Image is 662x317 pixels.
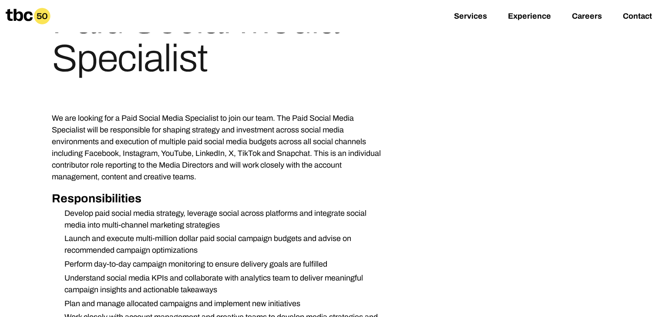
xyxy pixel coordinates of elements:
[57,208,386,231] li: Develop paid social media strategy, leverage social across platforms and integrate social media i...
[57,298,386,310] li: Plan and manage allocated campaigns and implement new initiatives
[52,1,386,78] h1: Paid Social Media Specialist
[57,272,386,296] li: Understand social media KPIs and collaborate with analytics team to deliver meaningful campaign i...
[52,190,386,208] h2: Responsibilities
[572,12,602,22] a: Careers
[508,12,551,22] a: Experience
[57,233,386,256] li: Launch and execute multi-million dollar paid social campaign budgets and advise on recommended ca...
[623,12,652,22] a: Contact
[454,12,487,22] a: Services
[52,112,386,183] p: We are looking for a Paid Social Media Specialist to join our team. The Paid Social Media Special...
[57,258,386,270] li: Perform day-to-day campaign monitoring to ensure delivery goals are fulfilled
